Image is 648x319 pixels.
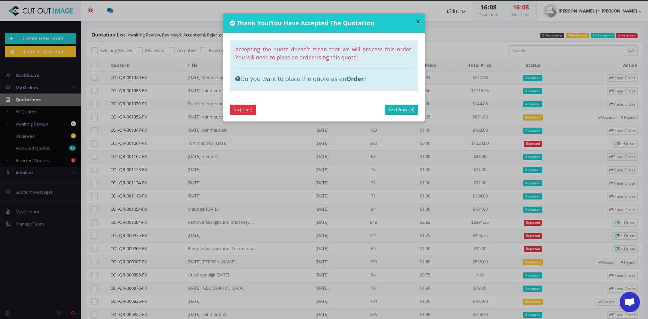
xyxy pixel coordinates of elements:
[237,19,270,27] strong: Thank You!
[416,18,420,25] button: ×
[235,45,413,62] p: Accepting the quote doesn't mean that we will process this order. You will need to place an order...
[620,292,640,312] a: Open de chat
[346,75,364,83] strong: Order
[385,105,418,115] a: Yes (Proceed)
[235,76,413,82] h4: Do you want to place the quote as an ?
[230,105,256,115] button: No (Later)
[230,19,420,28] h4: You Have Accepted The Quotation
